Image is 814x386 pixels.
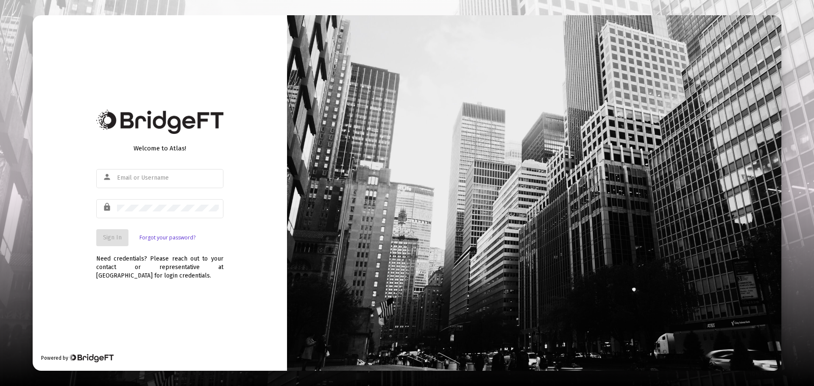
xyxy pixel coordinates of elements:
div: Need credentials? Please reach out to your contact or representative at [GEOGRAPHIC_DATA] for log... [96,246,223,280]
div: Powered by [41,354,114,362]
mat-icon: person [103,172,113,182]
img: Bridge Financial Technology Logo [96,110,223,134]
a: Forgot your password? [139,233,195,242]
mat-icon: lock [103,202,113,212]
img: Bridge Financial Technology Logo [69,354,114,362]
button: Sign In [96,229,128,246]
input: Email or Username [117,175,219,181]
div: Welcome to Atlas! [96,144,223,153]
span: Sign In [103,234,122,241]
